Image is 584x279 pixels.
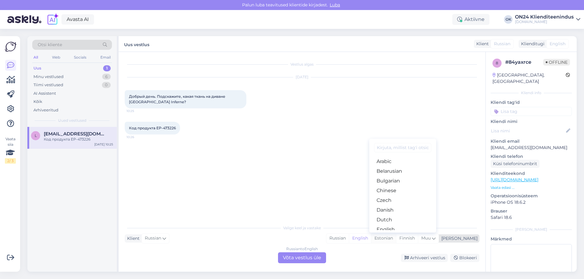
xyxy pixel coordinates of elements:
[491,170,572,177] p: Klienditeekond
[129,94,226,104] span: Добрый день. Подскажите, какая ткань на диване [GEOGRAPHIC_DATA] Inferne?
[369,186,436,196] a: Chinese
[58,118,86,123] span: Uued vestlused
[99,53,112,61] div: Email
[369,157,436,166] a: Arabic
[491,208,572,214] p: Brauser
[73,53,88,61] div: Socials
[5,41,16,53] img: Askly Logo
[491,160,540,168] div: Küsi telefoninumbrit
[44,131,107,137] span: Lengrin@rambler.ru
[491,128,565,134] input: Lisa nimi
[452,14,489,25] div: Aktiivne
[33,90,56,97] div: AI Assistent
[491,214,572,221] p: Safari 18.6
[491,107,572,116] input: Lisa tag
[491,177,538,182] a: [URL][DOMAIN_NAME]
[491,118,572,125] p: Kliendi nimi
[33,65,41,71] div: Uus
[494,41,510,47] span: Russian
[103,65,111,71] div: 1
[33,74,64,80] div: Minu vestlused
[550,41,565,47] span: English
[369,176,436,186] a: Bulgarian
[369,166,436,176] a: Belarusian
[491,138,572,145] p: Kliendi email
[278,252,326,263] div: Võta vestlus üle
[491,199,572,206] p: iPhone OS 18.6.2
[38,42,62,48] span: Otsi kliente
[491,90,572,96] div: Kliendi info
[504,15,513,24] div: OK
[44,137,113,142] div: Код продукта EP-473226
[491,236,572,242] p: Märkmed
[124,40,149,48] label: Uus vestlus
[369,215,436,225] a: Dutch
[145,235,161,242] span: Russian
[491,227,572,232] div: [PERSON_NAME]
[396,234,418,243] div: Finnish
[450,254,479,262] div: Blokeeri
[35,133,37,138] span: L
[127,109,149,113] span: 10:25
[125,225,479,231] div: Valige keel ja vastake
[129,126,176,130] span: Код продукта EP-473226
[349,234,371,243] div: English
[515,19,574,24] div: [DOMAIN_NAME]
[102,74,111,80] div: 6
[5,136,16,164] div: Vaata siia
[125,74,479,80] div: [DATE]
[491,99,572,106] p: Kliendi tag'id
[46,13,59,26] img: explore-ai
[491,185,572,190] p: Vaata edasi ...
[491,153,572,160] p: Kliendi telefon
[421,235,431,241] span: Muu
[505,59,543,66] div: # 84yaxrce
[33,107,58,113] div: Arhiveeritud
[519,41,544,47] div: Klienditugi
[33,82,63,88] div: Tiimi vestlused
[5,158,16,164] div: 2 / 3
[492,72,566,85] div: [GEOGRAPHIC_DATA], [GEOGRAPHIC_DATA]
[474,41,489,47] div: Klient
[125,62,479,67] div: Vestlus algas
[371,234,396,243] div: Estonian
[33,99,42,105] div: Kõik
[515,15,574,19] div: ON24 Klienditeenindus
[127,135,149,139] span: 10:26
[496,61,498,65] span: 8
[369,205,436,215] a: Danish
[543,59,570,66] span: Offline
[515,15,580,24] a: ON24 Klienditeenindus[DOMAIN_NAME]
[125,235,140,242] div: Klient
[51,53,61,61] div: Web
[439,235,478,242] div: [PERSON_NAME]
[369,196,436,205] a: Czech
[61,14,94,25] a: Avasta AI
[94,142,113,147] div: [DATE] 10:25
[374,143,431,152] input: Kirjuta, millist tag'i otsid
[102,82,111,88] div: 0
[286,246,318,252] div: Russian to English
[369,225,436,234] a: English
[401,254,448,262] div: Arhiveeri vestlus
[491,193,572,199] p: Operatsioonisüsteem
[326,234,349,243] div: Russian
[491,145,572,151] p: [EMAIL_ADDRESS][DOMAIN_NAME]
[32,53,39,61] div: All
[328,2,342,8] span: Luba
